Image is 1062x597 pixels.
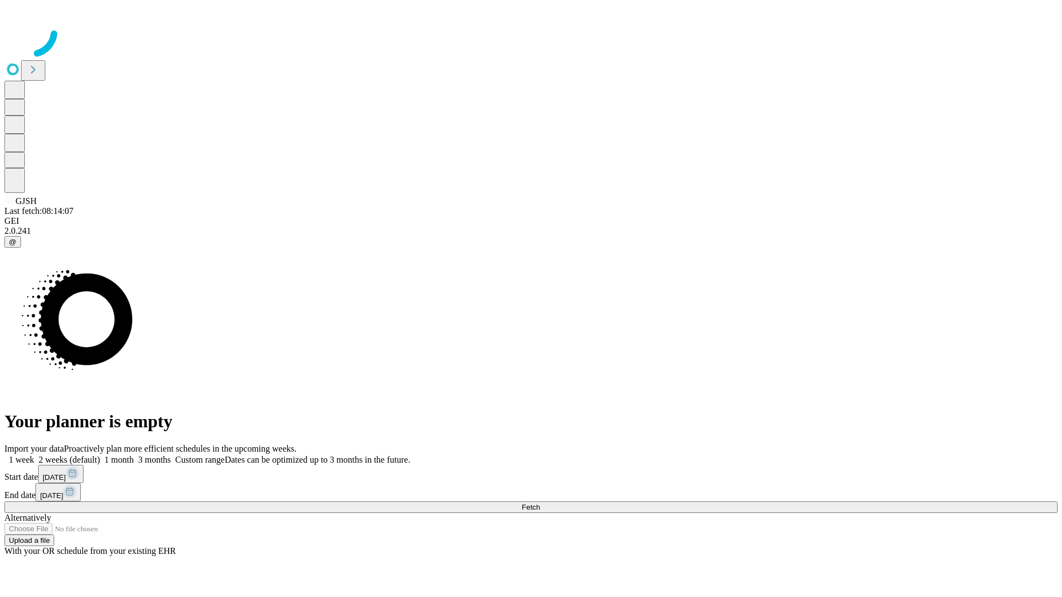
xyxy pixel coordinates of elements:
[38,465,84,483] button: [DATE]
[40,491,63,500] span: [DATE]
[175,455,225,464] span: Custom range
[4,483,1058,501] div: End date
[43,473,66,481] span: [DATE]
[4,444,64,453] span: Import your data
[4,535,54,546] button: Upload a file
[15,196,37,206] span: GJSH
[9,238,17,246] span: @
[4,513,51,522] span: Alternatively
[4,206,74,216] span: Last fetch: 08:14:07
[4,411,1058,432] h1: Your planner is empty
[9,455,34,464] span: 1 week
[522,503,540,511] span: Fetch
[138,455,171,464] span: 3 months
[35,483,81,501] button: [DATE]
[4,465,1058,483] div: Start date
[4,226,1058,236] div: 2.0.241
[4,216,1058,226] div: GEI
[39,455,100,464] span: 2 weeks (default)
[225,455,410,464] span: Dates can be optimized up to 3 months in the future.
[105,455,134,464] span: 1 month
[4,501,1058,513] button: Fetch
[4,236,21,248] button: @
[64,444,296,453] span: Proactively plan more efficient schedules in the upcoming weeks.
[4,546,176,556] span: With your OR schedule from your existing EHR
